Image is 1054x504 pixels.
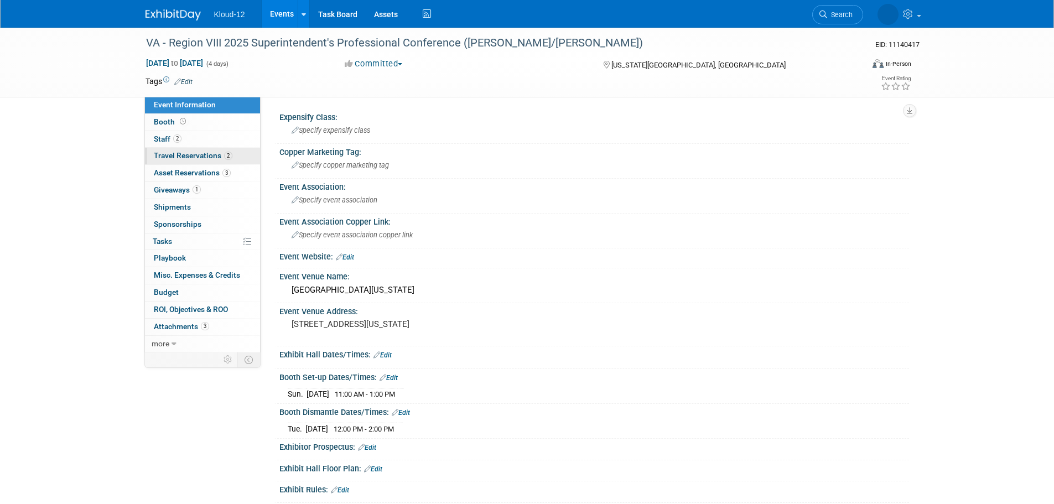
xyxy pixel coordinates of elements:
td: Sun. [288,388,307,399]
a: Giveaways1 [145,182,260,199]
span: Event Information [154,100,216,109]
a: Attachments3 [145,319,260,335]
a: ROI, Objectives & ROO [145,302,260,318]
td: [DATE] [307,388,329,399]
span: to [169,59,180,67]
a: Edit [331,486,349,494]
span: [US_STATE][GEOGRAPHIC_DATA], [GEOGRAPHIC_DATA] [611,61,786,69]
span: Asset Reservations [154,168,231,177]
span: Booth [154,117,188,126]
a: Edit [358,444,376,451]
div: Booth Set-up Dates/Times: [279,369,909,383]
div: Exhibit Hall Floor Plan: [279,460,909,475]
div: Event Venue Address: [279,303,909,317]
a: Search [812,5,863,24]
a: Staff2 [145,131,260,148]
span: Attachments [154,322,209,331]
div: Event Format [798,58,912,74]
td: Tags [146,76,193,87]
button: Committed [341,58,407,70]
pre: [STREET_ADDRESS][US_STATE] [292,319,529,329]
td: Toggle Event Tabs [237,352,260,367]
a: Booth [145,114,260,131]
span: Budget [154,288,179,297]
span: 1 [193,185,201,194]
span: Specify copper marketing tag [292,161,389,169]
div: Event Association: [279,179,909,193]
div: [GEOGRAPHIC_DATA][US_STATE] [288,282,901,299]
div: Exhibitor Prospectus: [279,439,909,453]
span: Specify event association copper link [292,231,413,239]
a: Asset Reservations3 [145,165,260,181]
div: Event Website: [279,248,909,263]
span: Playbook [154,253,186,262]
div: Event Venue Name: [279,268,909,282]
a: Sponsorships [145,216,260,233]
td: Personalize Event Tab Strip [219,352,238,367]
span: 3 [201,322,209,330]
div: VA - Region VIII 2025 Superintendent's Professional Conference ([PERSON_NAME]/[PERSON_NAME]) [142,33,847,53]
a: Edit [336,253,354,261]
div: Event Association Copper Link: [279,214,909,227]
div: Event Rating [881,76,911,81]
img: Kelli Martines [878,4,899,25]
span: 11:00 AM - 1:00 PM [335,390,395,398]
div: Expensify Class: [279,109,909,123]
span: 3 [222,169,231,177]
div: Booth Dismantle Dates/Times: [279,404,909,418]
a: Budget [145,284,260,301]
span: Specify event association [292,196,377,204]
span: Misc. Expenses & Credits [154,271,240,279]
span: Sponsorships [154,220,201,228]
span: more [152,339,169,348]
td: [DATE] [305,423,328,434]
a: Shipments [145,199,260,216]
span: (4 days) [205,60,229,67]
a: Edit [373,351,392,359]
span: Travel Reservations [154,151,232,160]
a: Event Information [145,97,260,113]
span: Booth not reserved yet [178,117,188,126]
div: In-Person [885,60,911,68]
a: Edit [364,465,382,473]
img: Format-Inperson.png [873,59,884,68]
span: ROI, Objectives & ROO [154,305,228,314]
a: Edit [392,409,410,417]
span: Event ID: 11140417 [875,40,920,49]
span: Kloud-12 [214,10,245,19]
a: Edit [174,78,193,86]
td: Tue. [288,423,305,434]
span: 2 [173,134,181,143]
a: Playbook [145,250,260,267]
a: more [145,336,260,352]
span: Search [827,11,853,19]
a: Misc. Expenses & Credits [145,267,260,284]
img: ExhibitDay [146,9,201,20]
div: Exhibit Hall Dates/Times: [279,346,909,361]
span: Tasks [153,237,172,246]
div: Copper Marketing Tag: [279,144,909,158]
span: Giveaways [154,185,201,194]
div: Exhibit Rules: [279,481,909,496]
a: Tasks [145,233,260,250]
span: 12:00 PM - 2:00 PM [334,425,394,433]
a: Edit [380,374,398,382]
span: Specify expensify class [292,126,370,134]
a: Travel Reservations2 [145,148,260,164]
span: 2 [224,152,232,160]
span: Shipments [154,202,191,211]
span: Staff [154,134,181,143]
span: [DATE] [DATE] [146,58,204,68]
